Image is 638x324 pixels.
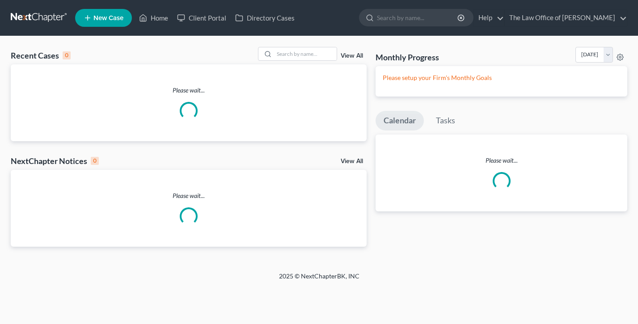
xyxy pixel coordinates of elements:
[341,158,363,164] a: View All
[274,47,337,60] input: Search by name...
[64,272,574,288] div: 2025 © NextChapterBK, INC
[376,111,424,130] a: Calendar
[231,10,299,26] a: Directory Cases
[93,15,123,21] span: New Case
[383,73,620,82] p: Please setup your Firm's Monthly Goals
[376,52,439,63] h3: Monthly Progress
[63,51,71,59] div: 0
[474,10,504,26] a: Help
[505,10,627,26] a: The Law Office of [PERSON_NAME]
[135,10,173,26] a: Home
[377,9,459,26] input: Search by name...
[428,111,463,130] a: Tasks
[91,157,99,165] div: 0
[11,86,367,95] p: Please wait...
[341,53,363,59] a: View All
[11,50,71,61] div: Recent Cases
[11,156,99,166] div: NextChapter Notices
[376,156,627,165] p: Please wait...
[173,10,231,26] a: Client Portal
[11,191,367,200] p: Please wait...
